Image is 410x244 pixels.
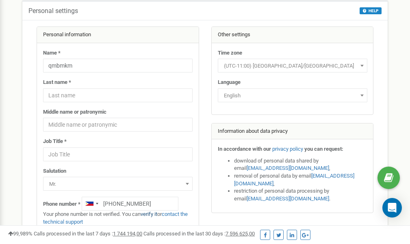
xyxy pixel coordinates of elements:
[218,59,367,73] span: (UTC-11:00) Pacific/Midway
[234,173,354,187] a: [EMAIL_ADDRESS][DOMAIN_NAME]
[28,7,78,15] h5: Personal settings
[43,147,193,161] input: Job Title
[247,165,329,171] a: [EMAIL_ADDRESS][DOMAIN_NAME]
[218,146,271,152] strong: In accordance with our
[43,118,193,132] input: Middle name or patronymic
[82,197,101,210] div: Telephone country code
[141,211,157,217] a: verify it
[247,196,329,202] a: [EMAIL_ADDRESS][DOMAIN_NAME]
[218,79,241,86] label: Language
[226,231,255,237] u: 7 596 625,00
[34,231,142,237] span: Calls processed in the last 7 days :
[382,198,402,218] div: Open Intercom Messenger
[43,200,80,208] label: Phone number *
[113,231,142,237] u: 1 744 194,00
[43,177,193,191] span: Mr.
[218,49,242,57] label: Time zone
[221,60,364,72] span: (UTC-11:00) Pacific/Midway
[37,27,199,43] div: Personal information
[43,211,188,225] a: contact the technical support
[212,123,373,140] div: Information about data privacy
[43,59,193,73] input: Name
[8,231,33,237] span: 99,989%
[304,146,343,152] strong: you can request:
[221,90,364,101] span: English
[143,231,255,237] span: Calls processed in the last 30 days :
[43,167,66,175] label: Salutation
[43,138,67,145] label: Job Title *
[234,157,367,172] li: download of personal data shared by email ,
[218,88,367,102] span: English
[43,79,71,86] label: Last name *
[43,211,193,226] p: Your phone number is not verified. You can or
[360,7,382,14] button: HELP
[272,146,303,152] a: privacy policy
[43,49,61,57] label: Name *
[82,197,178,211] input: +1-800-555-55-55
[234,187,367,202] li: restriction of personal data processing by email .
[212,27,373,43] div: Other settings
[43,88,193,102] input: Last name
[46,178,190,190] span: Mr.
[43,108,106,116] label: Middle name or patronymic
[234,172,367,187] li: removal of personal data by email ,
